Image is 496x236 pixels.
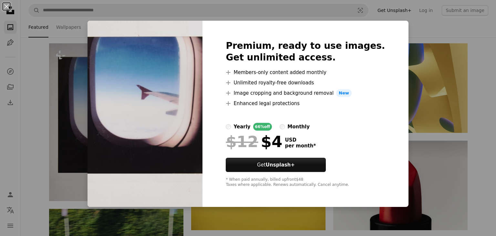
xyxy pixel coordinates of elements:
button: GetUnsplash+ [226,158,326,172]
span: per month * [285,143,316,149]
span: $12 [226,133,258,150]
div: $4 [226,133,282,150]
div: * When paid annually, billed upfront $48 Taxes where applicable. Renews automatically. Cancel any... [226,177,385,188]
span: USD [285,137,316,143]
li: Members-only content added monthly [226,69,385,76]
h2: Premium, ready to use images. Get unlimited access. [226,40,385,63]
li: Image cropping and background removal [226,89,385,97]
img: premium_photo-1750075345490-1d9d908215c3 [88,21,202,207]
strong: Unsplash+ [266,162,295,168]
div: yearly [233,123,250,131]
input: yearly66%off [226,124,231,129]
div: 66% off [253,123,272,131]
input: monthly [280,124,285,129]
li: Unlimited royalty-free downloads [226,79,385,87]
li: Enhanced legal protections [226,100,385,107]
div: monthly [287,123,310,131]
span: New [336,89,352,97]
